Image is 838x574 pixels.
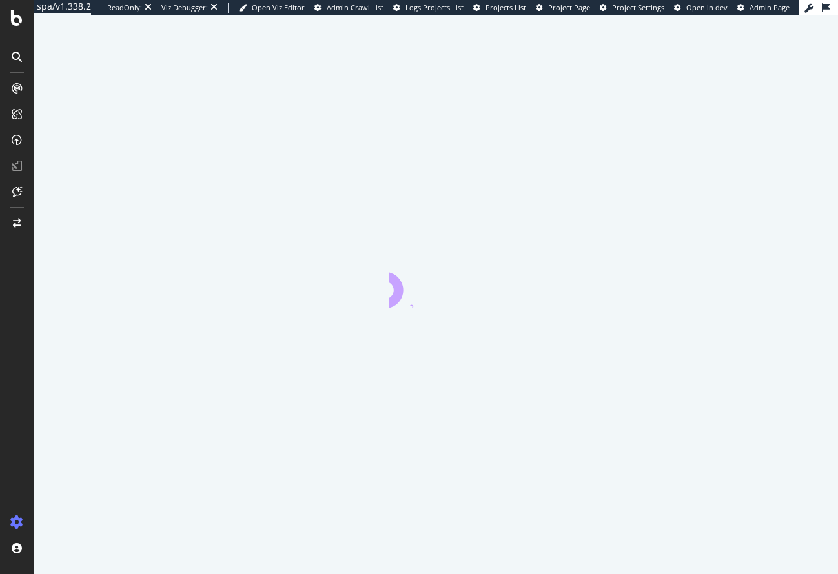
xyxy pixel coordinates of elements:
a: Admin Page [737,3,790,13]
a: Project Settings [600,3,664,13]
span: Logs Projects List [405,3,464,12]
a: Open in dev [674,3,728,13]
span: Project Settings [612,3,664,12]
span: Project Page [548,3,590,12]
a: Logs Projects List [393,3,464,13]
a: Projects List [473,3,526,13]
span: Projects List [485,3,526,12]
span: Admin Page [750,3,790,12]
div: Viz Debugger: [161,3,208,13]
span: Open in dev [686,3,728,12]
div: ReadOnly: [107,3,142,13]
a: Admin Crawl List [314,3,383,13]
a: Open Viz Editor [239,3,305,13]
a: Project Page [536,3,590,13]
span: Admin Crawl List [327,3,383,12]
div: animation [389,261,482,308]
span: Open Viz Editor [252,3,305,12]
